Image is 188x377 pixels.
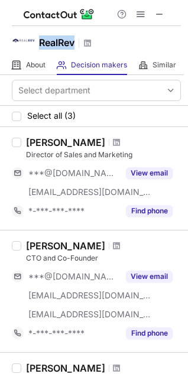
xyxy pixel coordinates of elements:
[153,60,176,70] span: Similar
[26,362,105,374] div: [PERSON_NAME]
[126,167,173,179] button: Reveal Button
[28,290,151,301] span: [EMAIL_ADDRESS][DOMAIN_NAME]
[126,205,173,217] button: Reveal Button
[39,35,74,50] h1: RealRev
[26,136,105,148] div: [PERSON_NAME]
[28,309,151,320] span: [EMAIL_ADDRESS][DOMAIN_NAME]
[126,271,173,282] button: Reveal Button
[26,60,46,70] span: About
[28,271,119,282] span: ***@[DOMAIN_NAME]
[28,168,119,178] span: ***@[DOMAIN_NAME]
[26,253,181,264] div: CTO and Co-Founder
[126,327,173,339] button: Reveal Button
[26,149,181,160] div: Director of Sales and Marketing
[27,111,76,121] span: Select all (3)
[26,240,105,252] div: [PERSON_NAME]
[71,60,127,70] span: Decision makers
[18,84,90,96] div: Select department
[28,187,151,197] span: [EMAIL_ADDRESS][DOMAIN_NAME]
[24,7,95,21] img: ContactOut v5.3.10
[12,29,35,53] img: 40085515863e21eb31bf2281df204592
